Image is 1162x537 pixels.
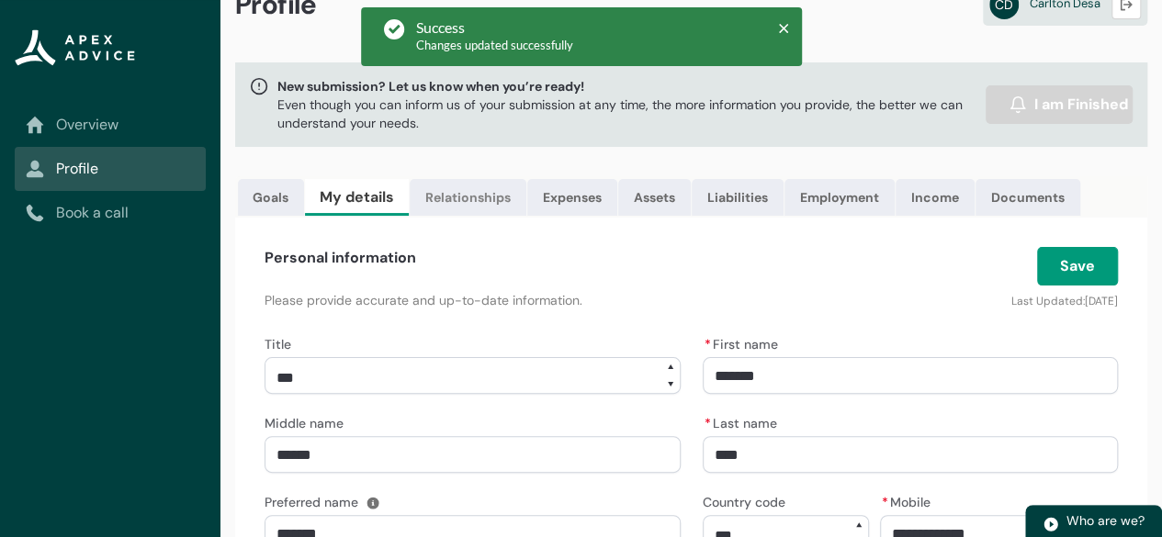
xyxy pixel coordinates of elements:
[416,38,573,52] span: Changes updated successfully
[265,247,416,269] h4: Personal information
[26,158,195,180] a: Profile
[26,202,195,224] a: Book a call
[705,336,711,352] abbr: required
[976,179,1080,216] a: Documents
[265,489,366,511] label: Preferred name
[238,179,304,216] a: Goals
[15,103,206,235] nav: Sub page
[882,494,888,510] abbr: required
[265,291,826,309] p: Please provide accurate and up-to-date information.
[1034,94,1128,116] span: I am Finished
[15,29,135,66] img: Apex Advice Group
[1043,516,1059,532] img: play.svg
[416,18,573,37] div: Success
[265,336,291,352] span: Title
[277,95,978,132] p: Even though you can inform us of your submission at any time, the more information you provide, t...
[705,415,711,431] abbr: required
[277,77,978,95] span: New submission? Let us know when you’re ready!
[703,494,785,510] span: Country code
[1085,294,1118,308] lightning-formatted-date-time: [DATE]
[1066,512,1145,529] span: Who are we?
[265,410,351,432] label: Middle name
[986,85,1133,124] button: I am Finished
[1009,95,1027,114] img: alarm.svg
[305,179,409,216] a: My details
[26,114,195,136] a: Overview
[896,179,975,216] a: Income
[703,410,784,432] label: Last name
[1011,294,1085,308] lightning-formatted-text: Last Updated:
[880,489,938,511] label: Mobile
[618,179,691,216] a: Assets
[1037,247,1118,285] button: Save
[410,179,526,216] a: Relationships
[527,179,617,216] a: Expenses
[692,179,784,216] a: Liabilities
[784,179,895,216] a: Employment
[703,331,785,353] label: First name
